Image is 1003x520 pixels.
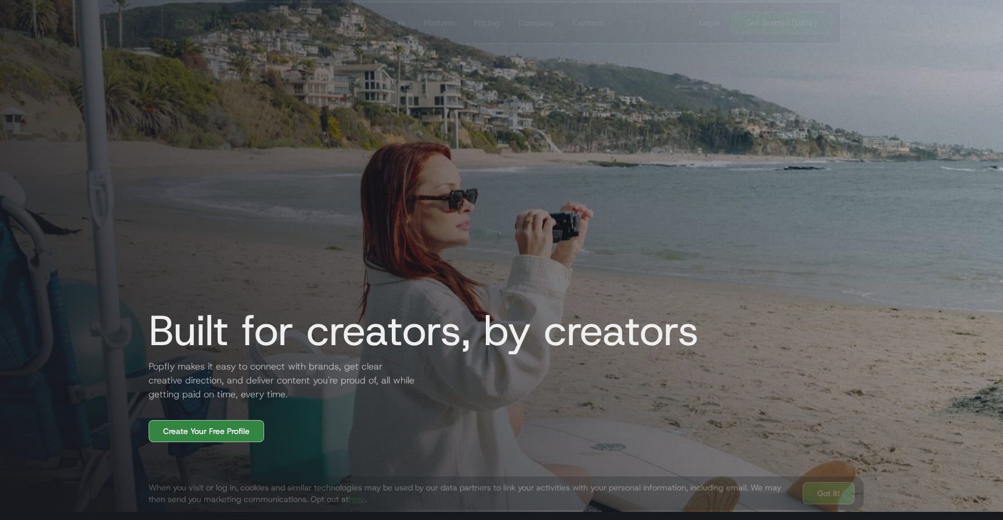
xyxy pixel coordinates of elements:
[149,420,264,442] a: Create Your Free Profile
[573,17,603,28] div: Contact
[731,12,831,34] a: Get Started [DATE]
[568,2,608,43] a: Contact
[419,2,460,43] a: Platform
[518,17,554,28] div: Company
[149,482,793,505] div: When you visit or log in, cookies and similar technologies may be used by our data partners to li...
[324,2,359,43] a: Brands
[369,2,410,43] a: Creators
[695,17,724,28] a: Login
[139,307,699,354] h1: Built for creators, by creators
[474,17,500,28] div: Pricing
[803,482,854,504] a: Got It!
[514,2,559,43] a: Company
[373,17,405,28] div: Creators
[699,17,720,28] div: Login
[470,2,504,43] a: Pricing
[167,5,242,40] a: home
[329,17,355,28] div: Brands
[349,494,365,504] a: here
[424,17,456,28] div: Platform
[139,360,418,401] h2: Popfly makes it easy to connect with brands, get clear creative direction, and deliver content yo...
